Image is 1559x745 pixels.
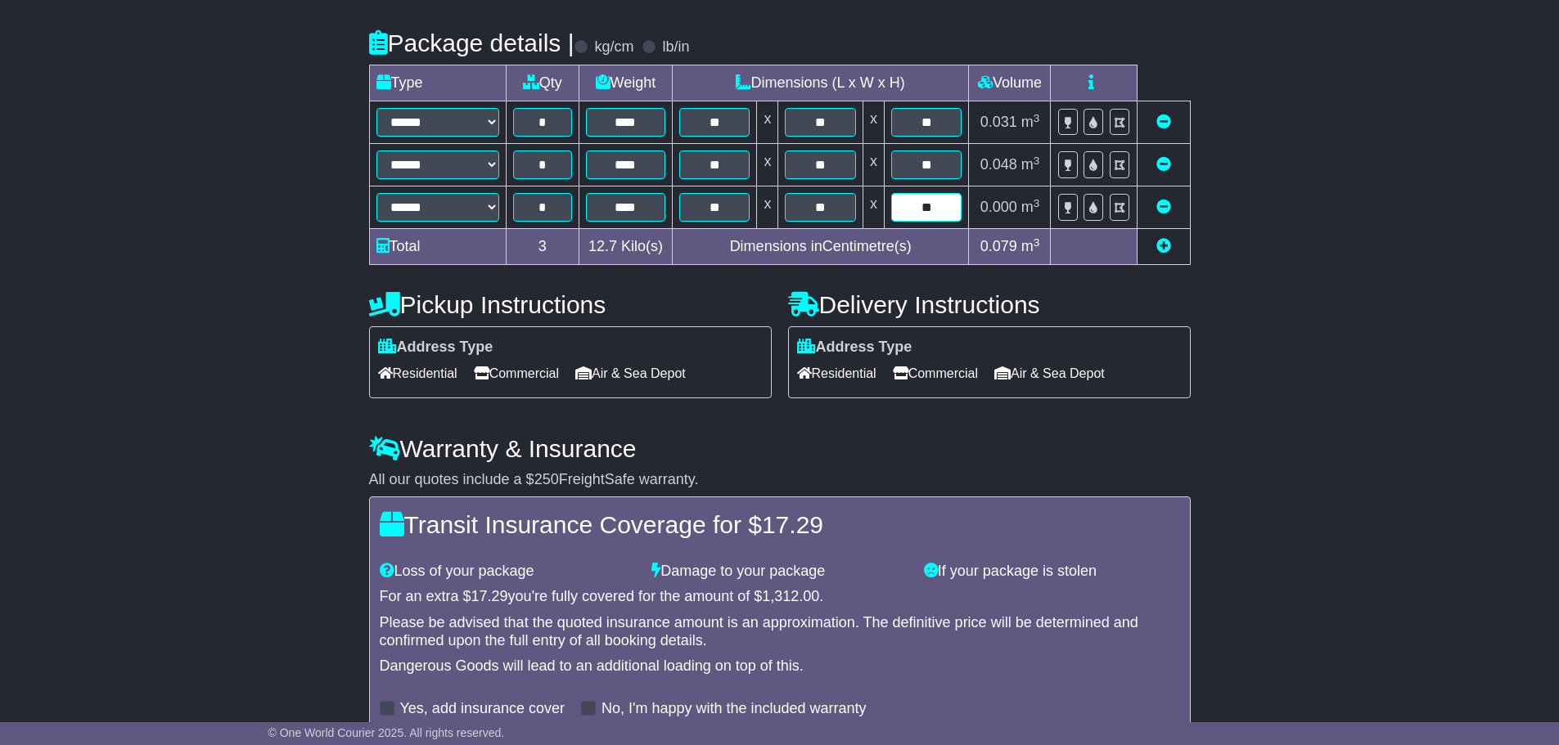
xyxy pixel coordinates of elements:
span: Air & Sea Depot [994,361,1105,386]
span: Air & Sea Depot [575,361,686,386]
a: Add new item [1156,238,1171,254]
span: 0.000 [980,199,1017,215]
a: Remove this item [1156,156,1171,173]
h4: Package details | [369,29,574,56]
span: Commercial [893,361,978,386]
sup: 3 [1034,197,1040,209]
label: kg/cm [594,38,633,56]
span: 17.29 [762,511,823,538]
label: lb/in [662,38,689,56]
div: Damage to your package [643,563,916,581]
span: Commercial [474,361,559,386]
span: 0.079 [980,238,1017,254]
sup: 3 [1034,236,1040,249]
span: 250 [534,471,559,487]
td: Dimensions in Centimetre(s) [672,229,969,265]
label: Yes, add insurance cover [400,700,565,718]
div: Loss of your package [372,563,644,581]
a: Remove this item [1156,199,1171,215]
span: Residential [797,361,876,386]
div: Please be advised that the quoted insurance amount is an approximation. The definitive price will... [380,614,1180,649]
td: Weight [579,65,672,101]
span: m [1021,199,1040,215]
sup: 3 [1034,112,1040,124]
span: 1,312.00 [762,588,819,604]
td: 3 [506,229,579,265]
td: x [863,186,884,229]
td: x [757,101,778,144]
span: m [1021,156,1040,173]
td: Qty [506,65,579,101]
div: All our quotes include a $ FreightSafe warranty. [369,471,1191,489]
span: 17.29 [471,588,508,604]
h4: Pickup Instructions [369,291,772,318]
span: m [1021,238,1040,254]
span: 12.7 [588,238,617,254]
div: If your package is stolen [916,563,1188,581]
td: Volume [969,65,1051,101]
div: For an extra $ you're fully covered for the amount of $ . [380,588,1180,606]
div: Dangerous Goods will lead to an additional loading on top of this. [380,657,1180,675]
td: Total [369,229,506,265]
span: © One World Courier 2025. All rights reserved. [268,726,505,739]
label: No, I'm happy with the included warranty [602,700,867,718]
td: x [863,101,884,144]
h4: Transit Insurance Coverage for $ [380,511,1180,538]
td: x [757,144,778,186]
h4: Warranty & Insurance [369,435,1191,462]
span: Residential [378,361,457,386]
span: 0.048 [980,156,1017,173]
sup: 3 [1034,155,1040,167]
span: 0.031 [980,114,1017,130]
td: Kilo(s) [579,229,672,265]
a: Remove this item [1156,114,1171,130]
td: Type [369,65,506,101]
label: Address Type [797,339,912,357]
td: x [863,144,884,186]
span: m [1021,114,1040,130]
td: Dimensions (L x W x H) [672,65,969,101]
td: x [757,186,778,229]
label: Address Type [378,339,493,357]
h4: Delivery Instructions [788,291,1191,318]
